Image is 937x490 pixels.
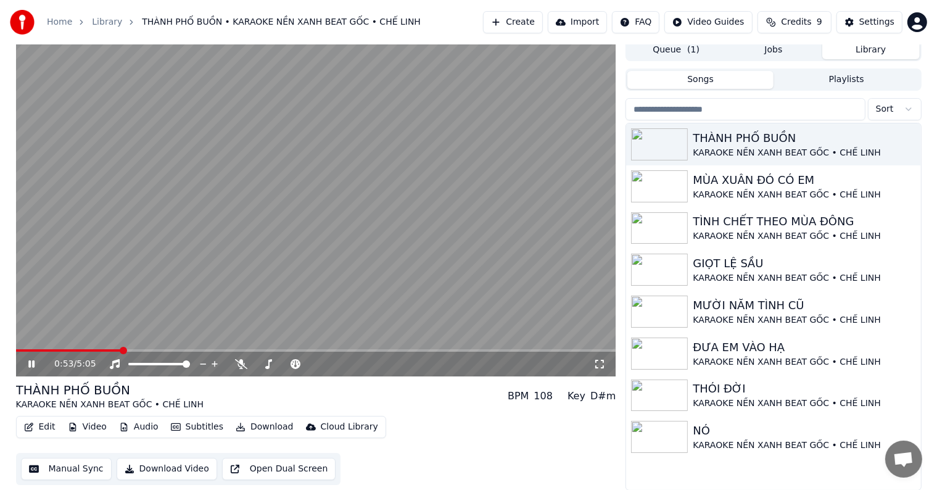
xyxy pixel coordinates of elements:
[76,358,96,370] span: 5:05
[627,71,774,89] button: Songs
[231,418,299,436] button: Download
[47,16,421,28] nav: breadcrumb
[725,41,822,59] button: Jobs
[693,147,915,159] div: KARAOKE NỀN XANH BEAT GỐC • CHẾ LINH
[568,389,585,404] div: Key
[757,11,832,33] button: Credits9
[21,458,112,480] button: Manual Sync
[693,314,915,326] div: KARAOKE NỀN XANH BEAT GỐC • CHẾ LINH
[876,103,894,115] span: Sort
[693,356,915,368] div: KARAOKE NỀN XANH BEAT GỐC • CHẾ LINH
[321,421,378,433] div: Cloud Library
[822,41,920,59] button: Library
[693,230,915,243] div: KARAOKE NỀN XANH BEAT GỐC • CHẾ LINH
[693,255,915,272] div: GIỌT LỆ SẦU
[774,71,920,89] button: Playlists
[548,11,607,33] button: Import
[222,458,336,480] button: Open Dual Screen
[54,358,84,370] div: /
[16,399,204,411] div: KARAOKE NỀN XANH BEAT GỐC • CHẾ LINH
[817,16,822,28] span: 9
[63,418,112,436] button: Video
[16,381,204,399] div: THÀNH PHỐ BUỒN
[47,16,72,28] a: Home
[590,389,616,404] div: D#m
[693,339,915,356] div: ĐƯA EM VÀO HẠ
[693,272,915,284] div: KARAOKE NỀN XANH BEAT GỐC • CHẾ LINH
[627,41,725,59] button: Queue
[19,418,60,436] button: Edit
[612,11,659,33] button: FAQ
[859,16,894,28] div: Settings
[483,11,543,33] button: Create
[693,439,915,452] div: KARAOKE NỀN XANH BEAT GỐC • CHẾ LINH
[142,16,421,28] span: THÀNH PHỐ BUỒN • KARAOKE NỀN XANH BEAT GỐC • CHẾ LINH
[10,10,35,35] img: youka
[508,389,529,404] div: BPM
[693,189,915,201] div: KARAOKE NỀN XANH BEAT GỐC • CHẾ LINH
[117,458,217,480] button: Download Video
[687,44,700,56] span: ( 1 )
[693,422,915,439] div: NÓ
[693,213,915,230] div: TÌNH CHẾT THEO MÙA ĐÔNG
[885,441,922,478] div: Open chat
[836,11,902,33] button: Settings
[693,397,915,410] div: KARAOKE NỀN XANH BEAT GỐC • CHẾ LINH
[166,418,228,436] button: Subtitles
[664,11,752,33] button: Video Guides
[534,389,553,404] div: 108
[92,16,122,28] a: Library
[54,358,73,370] span: 0:53
[693,380,915,397] div: THÓI ĐỜI
[693,172,915,189] div: MÙA XUÂN ĐÓ CÓ EM
[114,418,163,436] button: Audio
[781,16,811,28] span: Credits
[693,130,915,147] div: THÀNH PHỐ BUỒN
[693,297,915,314] div: MƯỜI NĂM TÌNH CŨ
